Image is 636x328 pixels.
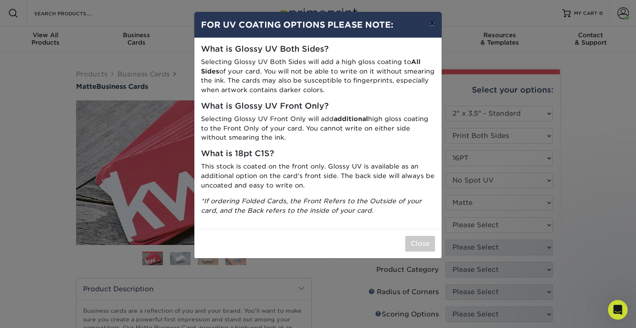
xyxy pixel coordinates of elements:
h4: FOR UV COATING OPTIONS PLEASE NOTE: [201,19,435,31]
h5: What is Glossy UV Front Only? [201,102,435,111]
p: Selecting Glossy UV Front Only will add high gloss coating to the Front Only of your card. You ca... [201,114,435,143]
p: This stock is coated on the front only. Glossy UV is available as an additional option on the car... [201,162,435,190]
i: *If ordering Folded Cards, the Front Refers to the Outside of your card, and the Back refers to t... [201,197,422,214]
p: Selecting Glossy UV Both Sides will add a high gloss coating to of your card. You will not be abl... [201,57,435,95]
button: × [423,12,442,35]
button: Close [405,236,435,252]
h5: What is Glossy UV Both Sides? [201,45,435,54]
iframe: Intercom live chat [608,300,628,320]
strong: additional [334,115,368,123]
strong: All Sides [201,58,421,75]
h5: What is 18pt C1S? [201,149,435,159]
